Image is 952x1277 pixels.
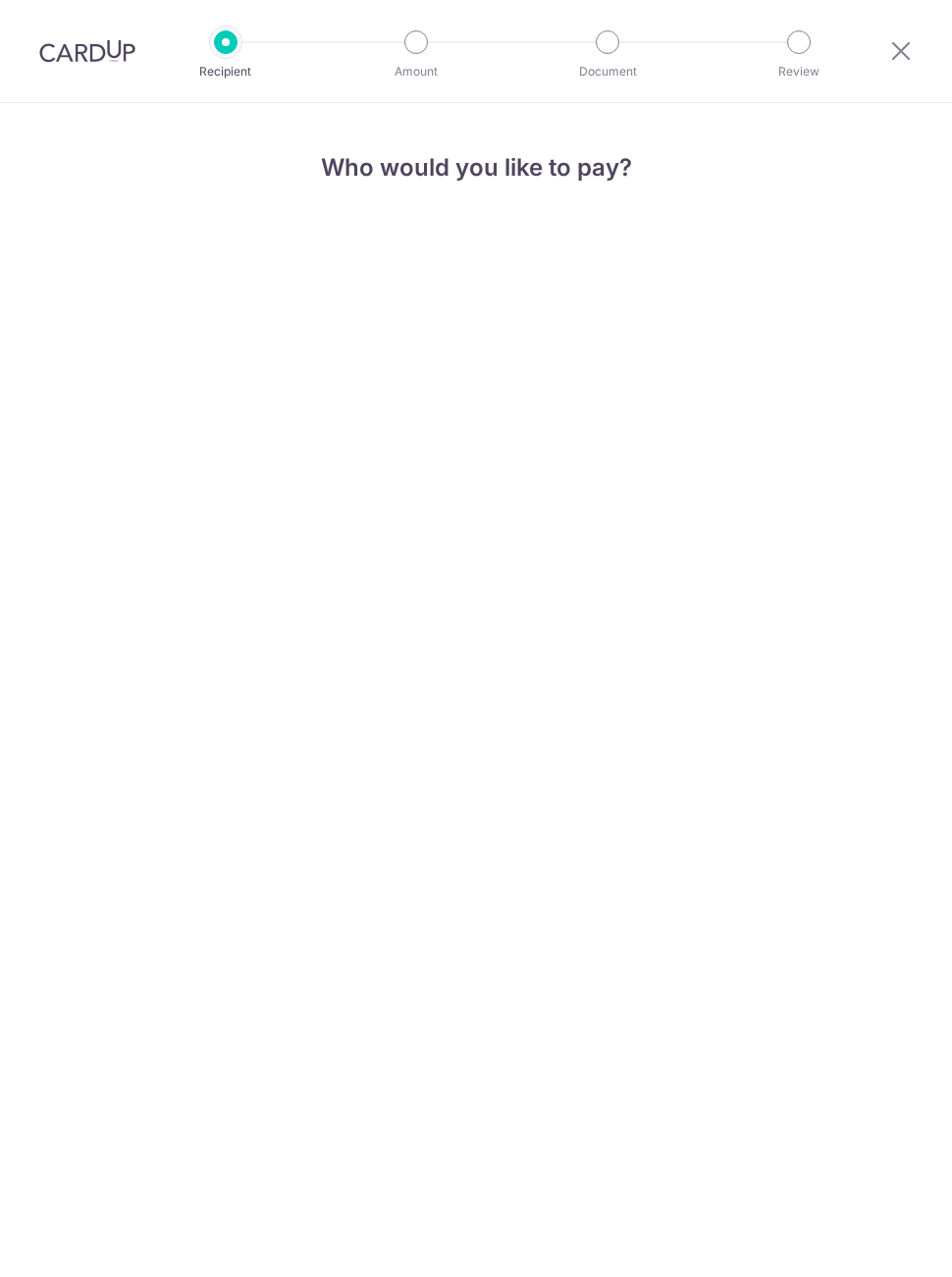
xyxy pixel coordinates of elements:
p: Recipient [171,62,281,81]
p: Review [744,62,854,81]
p: Document [553,62,662,81]
h4: Who would you like to pay? [213,150,739,186]
p: Amount [361,62,471,81]
img: CardUp [39,39,135,63]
